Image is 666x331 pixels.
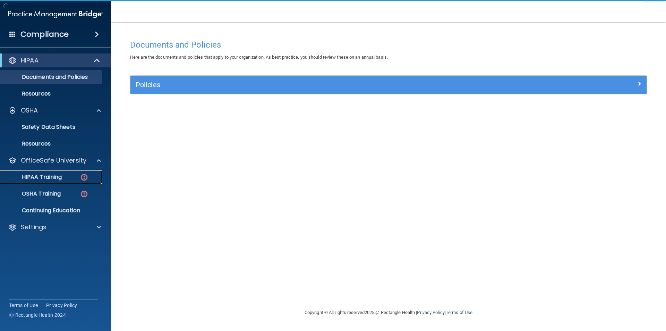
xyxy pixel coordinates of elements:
a: Terms of Use [9,302,38,309]
img: danger-circle.6113f641.png [80,190,88,198]
a: Privacy Policy [46,302,77,309]
a: Terms of Use [446,310,472,315]
p: HIPAA Training [5,174,62,181]
p: Continuing Education [5,207,99,214]
a: Privacy Policy [417,310,444,315]
img: PMB logo [8,7,103,21]
a: OfficeSafe University [8,156,101,165]
a: OSHA [8,106,101,115]
p: Safety Data Sheets [5,124,99,131]
p: HIPAA [21,56,39,65]
p: Documents and Policies [5,74,99,81]
p: OSHA Training [5,190,61,197]
p: Resources [5,90,99,97]
p: OfficeSafe University [21,156,86,165]
a: HIPAA [8,56,101,65]
a: Settings [8,223,101,231]
p: OSHA [21,106,38,115]
h4: Compliance [20,30,69,39]
span: Ⓒ Rectangle Health 2024 [9,312,66,318]
a: Policies [136,79,641,90]
span: Here are the documents and policies that apply to your organization. As best practice, you should... [130,55,388,60]
div: Copyright © All rights reserved 2025 @ Rectangle Health | | [262,301,515,324]
p: Settings [21,223,46,231]
img: danger-circle.6113f641.png [80,173,88,182]
h4: Documents and Policies [130,40,647,49]
p: Resources [5,140,99,147]
h5: Policies [136,81,512,89]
